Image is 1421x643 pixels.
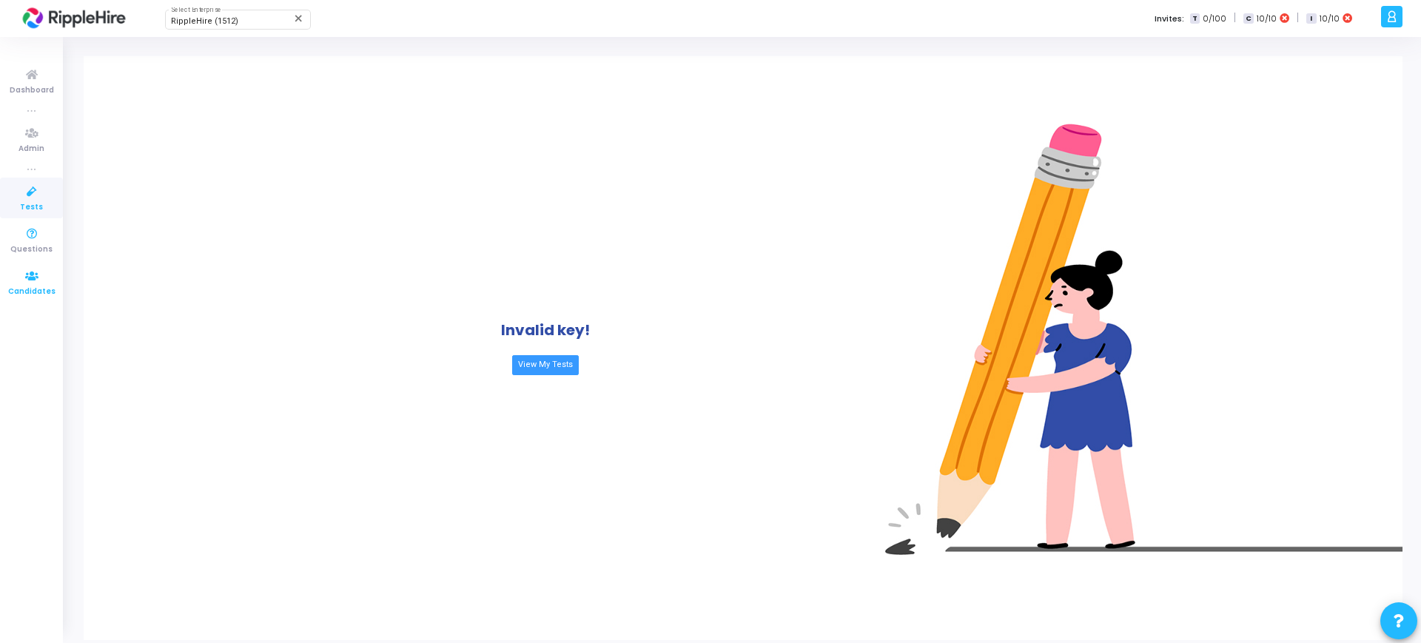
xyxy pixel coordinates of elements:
[10,243,53,256] span: Questions
[1203,13,1226,25] span: 0/100
[1306,13,1316,24] span: I
[293,13,305,24] mat-icon: Clear
[1190,13,1200,24] span: T
[1234,10,1236,26] span: |
[501,321,590,339] h1: Invalid key!
[19,143,44,155] span: Admin
[1155,13,1184,25] label: Invites:
[1320,13,1340,25] span: 10/10
[1297,10,1299,26] span: |
[19,4,130,33] img: logo
[171,16,238,26] span: RippleHire (1512)
[1243,13,1253,24] span: C
[20,201,43,214] span: Tests
[8,286,56,298] span: Candidates
[512,355,579,374] a: View My Tests
[1257,13,1277,25] span: 10/10
[10,84,54,97] span: Dashboard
